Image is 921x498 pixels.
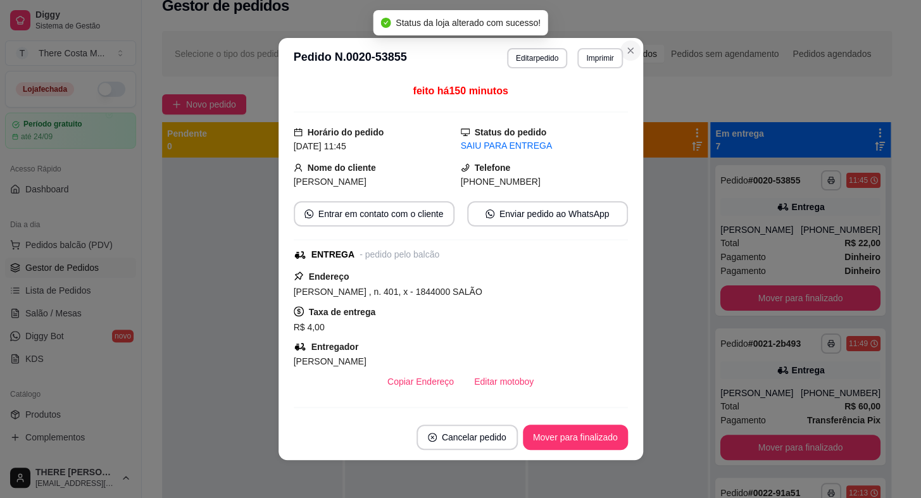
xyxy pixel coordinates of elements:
[294,128,303,137] span: calendar
[309,271,349,282] strong: Endereço
[467,201,628,227] button: whats-appEnviar pedido ao WhatsApp
[294,163,303,172] span: user
[577,48,622,68] button: Imprimir
[304,209,313,218] span: whats-app
[461,163,470,172] span: phone
[311,342,359,352] strong: Entregador
[475,127,547,137] strong: Status do pedido
[413,85,508,96] span: feito há 150 minutos
[309,307,376,317] strong: Taxa de entrega
[475,163,511,173] strong: Telefone
[396,18,541,28] span: Status da loja alterado com sucesso!
[294,48,407,68] h3: Pedido N. 0020-53855
[620,40,641,61] button: Close
[294,306,304,316] span: dollar
[461,177,541,187] span: [PHONE_NUMBER]
[294,287,482,297] span: [PERSON_NAME] , n. 401, x - 1844000 SALÃO
[311,248,354,261] div: ENTREGA
[461,139,628,153] div: SAIU PARA ENTREGA
[507,48,567,68] button: Editarpedido
[308,127,384,137] strong: Horário do pedido
[294,201,454,227] button: whats-appEntrar em contato com o cliente
[294,271,304,281] span: pushpin
[464,369,544,394] button: Editar motoboy
[380,18,391,28] span: check-circle
[294,356,367,366] span: [PERSON_NAME]
[294,177,367,187] span: [PERSON_NAME]
[523,425,628,450] button: Mover para finalizado
[377,369,464,394] button: Copiar Endereço
[294,141,346,151] span: [DATE] 11:45
[360,248,439,261] div: - pedido pelo balcão
[417,425,518,450] button: close-circleCancelar pedido
[308,163,376,173] strong: Nome do cliente
[461,128,470,137] span: desktop
[428,433,437,442] span: close-circle
[294,322,325,332] span: R$ 4,00
[486,209,494,218] span: whats-app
